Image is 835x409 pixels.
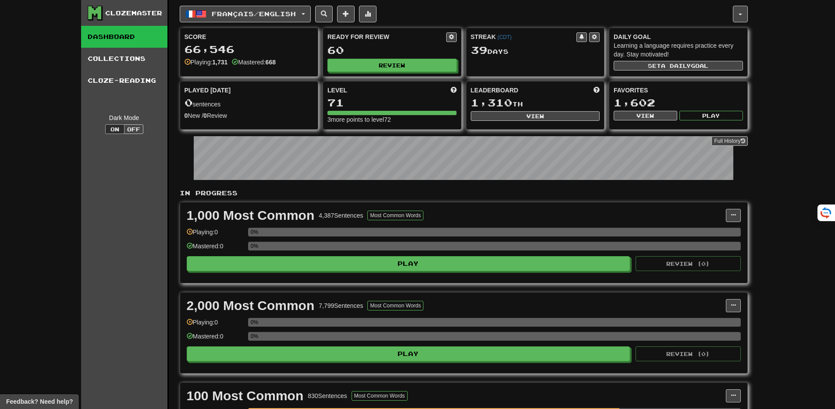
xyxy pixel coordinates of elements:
[679,111,743,120] button: Play
[636,256,741,271] button: Review (0)
[185,44,314,55] div: 66,546
[232,58,276,67] div: Mastered:
[327,32,446,41] div: Ready for Review
[88,113,161,122] div: Dark Mode
[471,97,600,109] div: th
[105,9,162,18] div: Clozemaster
[661,63,691,69] span: a daily
[180,6,311,22] button: Français/English
[359,6,377,22] button: More stats
[352,391,408,401] button: Most Common Words
[614,111,677,120] button: View
[81,48,167,70] a: Collections
[337,6,355,22] button: Add sentence to collection
[593,86,600,95] span: This week in points, UTC
[187,318,244,332] div: Playing: 0
[327,115,457,124] div: 3 more points to level 72
[319,301,363,310] div: 7,799 Sentences
[471,96,512,109] span: 1,310
[185,32,314,41] div: Score
[471,32,577,41] div: Streak
[451,86,457,95] span: Score more points to level up
[185,58,228,67] div: Playing:
[614,61,743,71] button: Seta dailygoal
[471,44,487,56] span: 39
[203,112,207,119] strong: 0
[81,70,167,92] a: Cloze-Reading
[471,86,519,95] span: Leaderboard
[187,389,304,402] div: 100 Most Common
[367,301,423,310] button: Most Common Words
[187,256,630,271] button: Play
[185,86,231,95] span: Played [DATE]
[185,112,188,119] strong: 0
[81,26,167,48] a: Dashboard
[187,228,244,242] div: Playing: 0
[187,299,315,312] div: 2,000 Most Common
[636,346,741,361] button: Review (0)
[212,59,227,66] strong: 1,731
[187,209,315,222] div: 1,000 Most Common
[711,136,747,146] a: Full History
[327,59,457,72] button: Review
[614,97,743,108] div: 1,602
[187,332,244,346] div: Mastered: 0
[308,391,347,400] div: 830 Sentences
[327,97,457,108] div: 71
[471,45,600,56] div: Day s
[367,211,423,220] button: Most Common Words
[614,32,743,41] div: Daily Goal
[327,45,457,56] div: 60
[180,189,748,197] p: In Progress
[187,242,244,256] div: Mastered: 0
[614,86,743,95] div: Favorites
[315,6,333,22] button: Search sentences
[497,34,512,40] a: (CDT)
[185,111,314,120] div: New / Review
[187,346,630,361] button: Play
[327,86,347,95] span: Level
[614,41,743,59] div: Learning a language requires practice every day. Stay motivated!
[319,211,363,220] div: 4,387 Sentences
[185,96,193,109] span: 0
[6,397,73,406] span: Open feedback widget
[471,111,600,121] button: View
[212,10,296,18] span: Français / English
[124,124,143,134] button: Off
[105,124,124,134] button: On
[185,97,314,109] div: sentences
[266,59,276,66] strong: 668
